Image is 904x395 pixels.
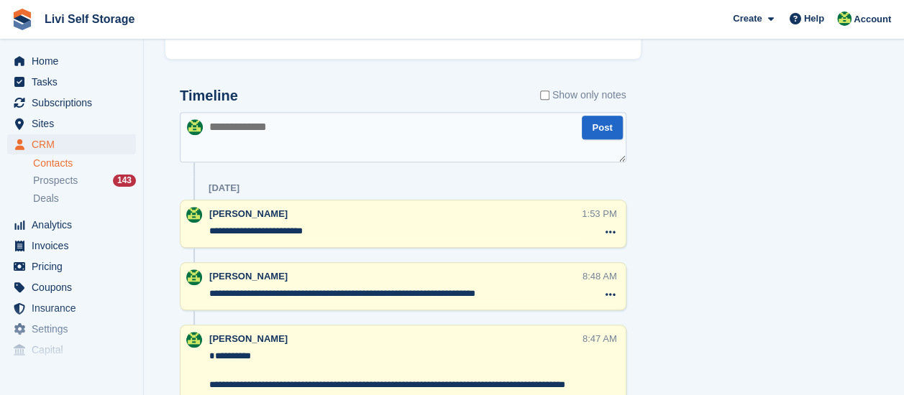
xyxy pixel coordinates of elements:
span: Insurance [32,298,118,318]
span: Pricing [32,256,118,276]
span: [PERSON_NAME] [209,271,288,282]
div: 8:48 AM [583,269,617,283]
span: Account [854,12,891,27]
span: Coupons [32,277,118,297]
a: menu [7,340,136,360]
span: Analytics [32,215,118,235]
img: Alex Handyside [186,269,202,285]
div: 143 [113,175,136,187]
span: Subscriptions [32,93,118,113]
label: Show only notes [540,88,626,103]
div: 1:53 PM [582,207,616,220]
h2: Timeline [180,88,238,104]
a: menu [7,277,136,297]
div: 8:47 AM [583,332,617,345]
span: [PERSON_NAME] [209,208,288,219]
a: menu [7,298,136,318]
span: Create [733,11,762,26]
a: Prospects 143 [33,173,136,188]
span: Capital [32,340,118,360]
span: Help [804,11,824,26]
div: [DATE] [209,182,239,194]
a: Deals [33,191,136,206]
input: Show only notes [540,88,549,103]
img: stora-icon-8386f47178a22dfd0bd8f6a31ec36ba5ce8667c1dd55bd0f319d3a0aa187defe.svg [12,9,33,30]
a: menu [7,236,136,256]
a: menu [7,51,136,71]
a: Livi Self Storage [39,7,140,31]
a: menu [7,134,136,154]
span: Invoices [32,236,118,256]
img: Alex Handyside [837,11,852,26]
button: Post [582,116,622,139]
span: CRM [32,134,118,154]
span: Settings [32,319,118,339]
a: menu [7,256,136,276]
a: menu [7,113,136,134]
span: Deals [33,192,59,205]
span: Sites [32,113,118,134]
span: Tasks [32,72,118,92]
img: Alex Handyside [186,207,202,223]
img: Alex Handyside [186,332,202,348]
a: menu [7,72,136,92]
span: Home [32,51,118,71]
a: Contacts [33,157,136,170]
a: menu [7,215,136,235]
a: menu [7,93,136,113]
a: menu [7,319,136,339]
img: Alex Handyside [187,119,203,135]
span: [PERSON_NAME] [209,333,288,344]
span: Prospects [33,174,78,187]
